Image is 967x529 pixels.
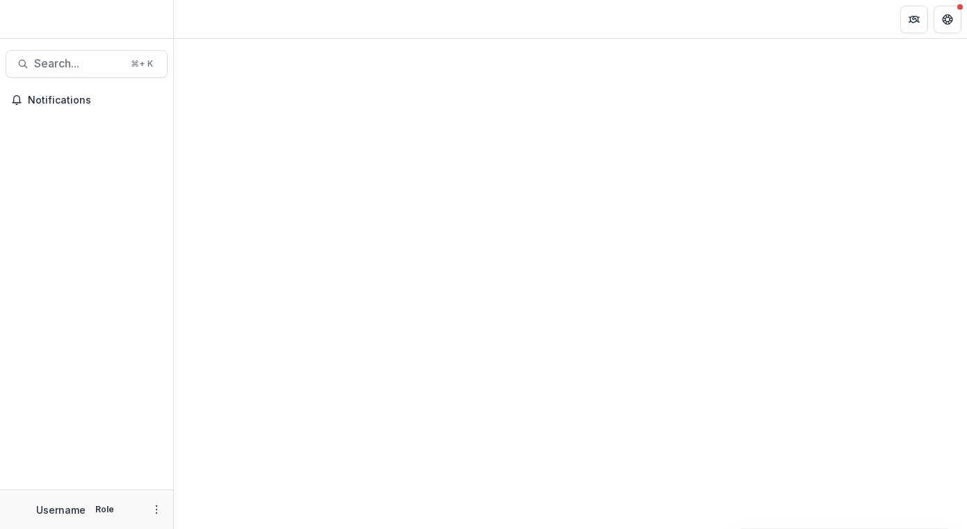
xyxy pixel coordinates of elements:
button: Notifications [6,89,168,111]
span: Notifications [28,95,162,106]
button: Get Help [934,6,961,33]
p: Username [36,503,86,517]
button: Search... [6,50,168,78]
div: ⌘ + K [128,56,156,72]
p: Role [91,503,118,516]
nav: breadcrumb [179,9,239,29]
button: More [148,501,165,518]
span: Search... [34,57,122,70]
button: Partners [900,6,928,33]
